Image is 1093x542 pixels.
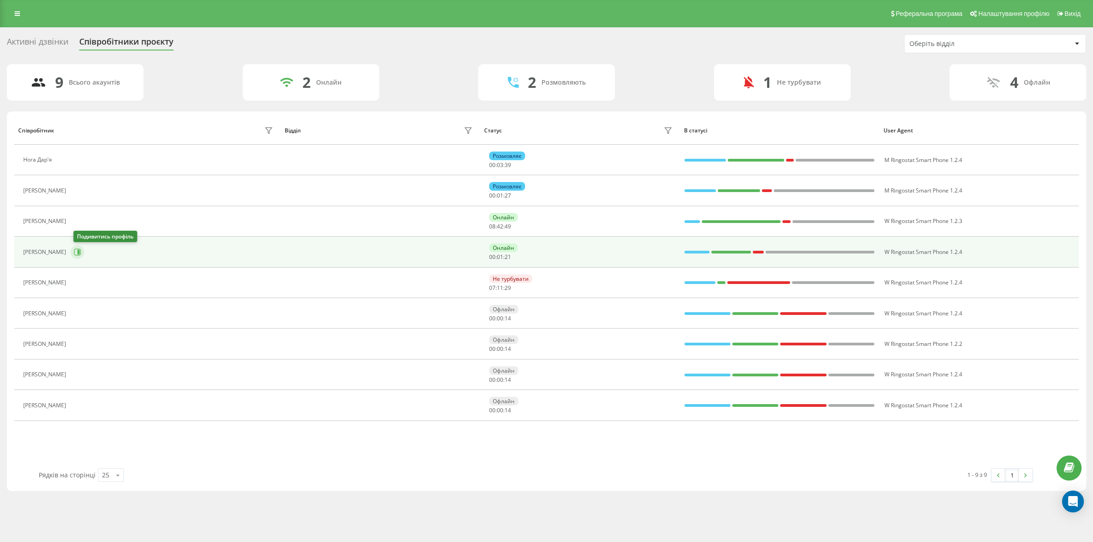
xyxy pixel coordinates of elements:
[489,345,495,353] span: 00
[39,471,96,479] span: Рядків на сторінці
[489,223,511,230] div: : :
[23,310,68,317] div: [PERSON_NAME]
[23,402,68,409] div: [PERSON_NAME]
[489,192,495,199] span: 00
[505,376,511,384] span: 14
[1010,74,1018,91] div: 4
[489,161,495,169] span: 00
[978,10,1049,17] span: Налаштування профілю
[896,10,963,17] span: Реферальна програма
[489,346,511,352] div: : :
[505,253,511,261] span: 21
[884,187,962,194] span: M Ringostat Smart Phone 1.2.4
[541,79,586,86] div: Розмовляють
[763,74,771,91] div: 1
[69,79,120,86] div: Всього акаунтів
[497,253,503,261] span: 01
[505,406,511,414] span: 14
[497,223,503,230] span: 42
[497,192,503,199] span: 01
[505,192,511,199] span: 27
[489,253,495,261] span: 00
[79,37,174,51] div: Співробітники проєкту
[497,314,503,322] span: 00
[102,471,109,480] div: 25
[528,74,536,91] div: 2
[302,74,311,91] div: 2
[489,377,511,383] div: : :
[489,223,495,230] span: 08
[489,254,511,260] div: : :
[489,213,518,222] div: Онлайн
[484,127,502,134] div: Статус
[489,366,518,375] div: Офлайн
[23,157,54,163] div: Нога Дар'я
[505,314,511,322] span: 14
[777,79,821,86] div: Не турбувати
[505,223,511,230] span: 49
[23,371,68,378] div: [PERSON_NAME]
[505,345,511,353] span: 14
[884,217,962,225] span: W Ringostat Smart Phone 1.2.3
[1024,79,1050,86] div: Офлайн
[489,305,518,314] div: Офлайн
[884,156,962,164] span: M Ringostat Smart Phone 1.2.4
[489,182,525,191] div: Розмовляє
[489,162,511,168] div: : :
[884,370,962,378] span: W Ringostat Smart Phone 1.2.4
[884,401,962,409] span: W Ringostat Smart Phone 1.2.4
[285,127,301,134] div: Відділ
[489,274,532,283] div: Не турбувати
[23,218,68,224] div: [PERSON_NAME]
[489,284,495,292] span: 07
[1062,491,1084,512] div: Open Intercom Messenger
[909,40,1018,48] div: Оберіть відділ
[73,231,137,242] div: Подивитись профіль
[884,309,962,317] span: W Ringostat Smart Phone 1.2.4
[316,79,342,86] div: Онлайн
[55,74,63,91] div: 9
[489,406,495,414] span: 00
[489,285,511,291] div: : :
[884,340,962,348] span: W Ringostat Smart Phone 1.2.2
[18,127,54,134] div: Співробітник
[497,161,503,169] span: 03
[23,279,68,286] div: [PERSON_NAME]
[505,161,511,169] span: 39
[489,243,518,252] div: Онлайн
[7,37,68,51] div: Активні дзвінки
[489,397,518,405] div: Офлайн
[684,127,875,134] div: В статусі
[489,407,511,414] div: : :
[23,187,68,194] div: [PERSON_NAME]
[497,376,503,384] span: 00
[497,284,503,292] span: 11
[489,335,518,344] div: Офлайн
[497,406,503,414] span: 00
[505,284,511,292] span: 29
[489,314,495,322] span: 00
[489,192,511,199] div: : :
[489,315,511,322] div: : :
[497,345,503,353] span: 00
[884,279,962,286] span: W Ringostat Smart Phone 1.2.4
[23,249,68,255] div: [PERSON_NAME]
[884,248,962,256] span: W Ringostat Smart Phone 1.2.4
[967,470,987,479] div: 1 - 9 з 9
[1005,469,1019,481] a: 1
[489,152,525,160] div: Розмовляє
[884,127,1075,134] div: User Agent
[23,341,68,347] div: [PERSON_NAME]
[1065,10,1081,17] span: Вихід
[489,376,495,384] span: 00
